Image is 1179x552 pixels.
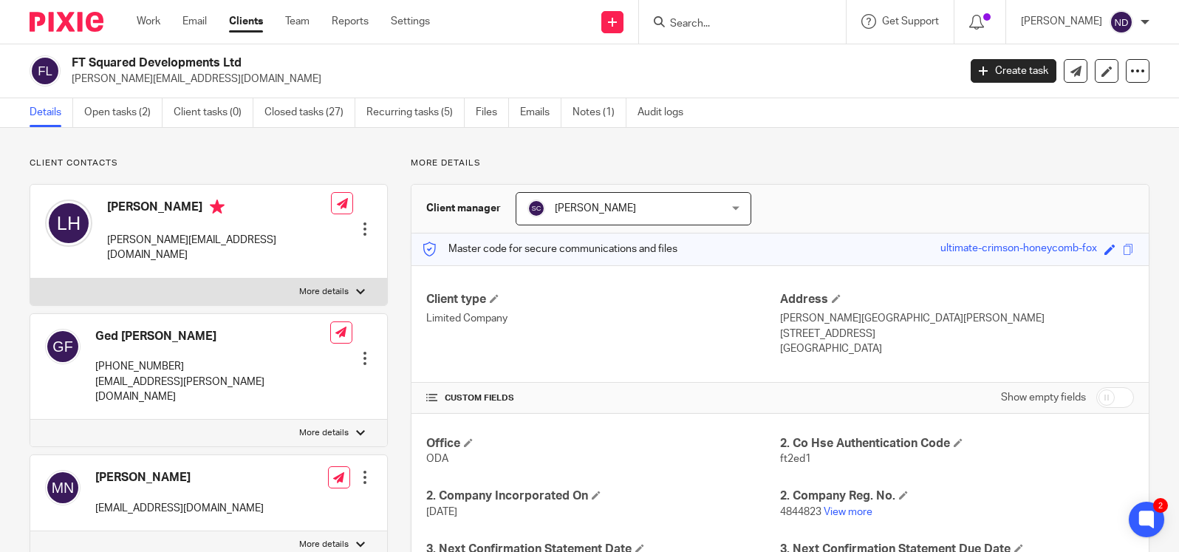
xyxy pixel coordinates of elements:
[426,454,448,464] span: ODA
[299,539,349,551] p: More details
[780,311,1134,326] p: [PERSON_NAME][GEOGRAPHIC_DATA][PERSON_NAME]
[882,16,939,27] span: Get Support
[971,59,1056,83] a: Create task
[229,14,263,29] a: Clients
[137,14,160,29] a: Work
[1110,10,1133,34] img: svg%3E
[1001,390,1086,405] label: Show empty fields
[95,501,264,516] p: [EMAIL_ADDRESS][DOMAIN_NAME]
[366,98,465,127] a: Recurring tasks (5)
[30,55,61,86] img: svg%3E
[780,507,821,517] span: 4844823
[95,329,330,344] h4: Ged [PERSON_NAME]
[264,98,355,127] a: Closed tasks (27)
[332,14,369,29] a: Reports
[940,241,1097,258] div: ultimate-crimson-honeycomb-fox
[638,98,694,127] a: Audit logs
[824,507,872,517] a: View more
[426,436,780,452] h4: Office
[426,392,780,404] h4: CUSTOM FIELDS
[520,98,561,127] a: Emails
[780,341,1134,356] p: [GEOGRAPHIC_DATA]
[780,327,1134,341] p: [STREET_ADDRESS]
[391,14,430,29] a: Settings
[573,98,626,127] a: Notes (1)
[210,200,225,214] i: Primary
[285,14,310,29] a: Team
[45,470,81,505] img: svg%3E
[95,375,330,405] p: [EMAIL_ADDRESS][PERSON_NAME][DOMAIN_NAME]
[476,98,509,127] a: Files
[107,200,331,218] h4: [PERSON_NAME]
[426,488,780,504] h4: 2. Company Incorporated On
[45,200,92,247] img: svg%3E
[182,14,207,29] a: Email
[95,470,264,485] h4: [PERSON_NAME]
[299,427,349,439] p: More details
[555,203,636,214] span: [PERSON_NAME]
[95,359,330,374] p: [PHONE_NUMBER]
[423,242,677,256] p: Master code for secure communications and files
[1153,498,1168,513] div: 2
[174,98,253,127] a: Client tasks (0)
[1021,14,1102,29] p: [PERSON_NAME]
[426,292,780,307] h4: Client type
[45,329,81,364] img: svg%3E
[669,18,802,31] input: Search
[30,157,388,169] p: Client contacts
[107,233,331,263] p: [PERSON_NAME][EMAIL_ADDRESS][DOMAIN_NAME]
[780,488,1134,504] h4: 2. Company Reg. No.
[72,55,773,71] h2: FT Squared Developments Ltd
[72,72,949,86] p: [PERSON_NAME][EMAIL_ADDRESS][DOMAIN_NAME]
[84,98,163,127] a: Open tasks (2)
[527,200,545,217] img: svg%3E
[426,311,780,326] p: Limited Company
[780,292,1134,307] h4: Address
[30,12,103,32] img: Pixie
[411,157,1149,169] p: More details
[780,436,1134,452] h4: 2. Co Hse Authentication Code
[780,454,811,464] span: ft2ed1
[299,286,349,298] p: More details
[426,201,501,216] h3: Client manager
[426,507,457,517] span: [DATE]
[30,98,73,127] a: Details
